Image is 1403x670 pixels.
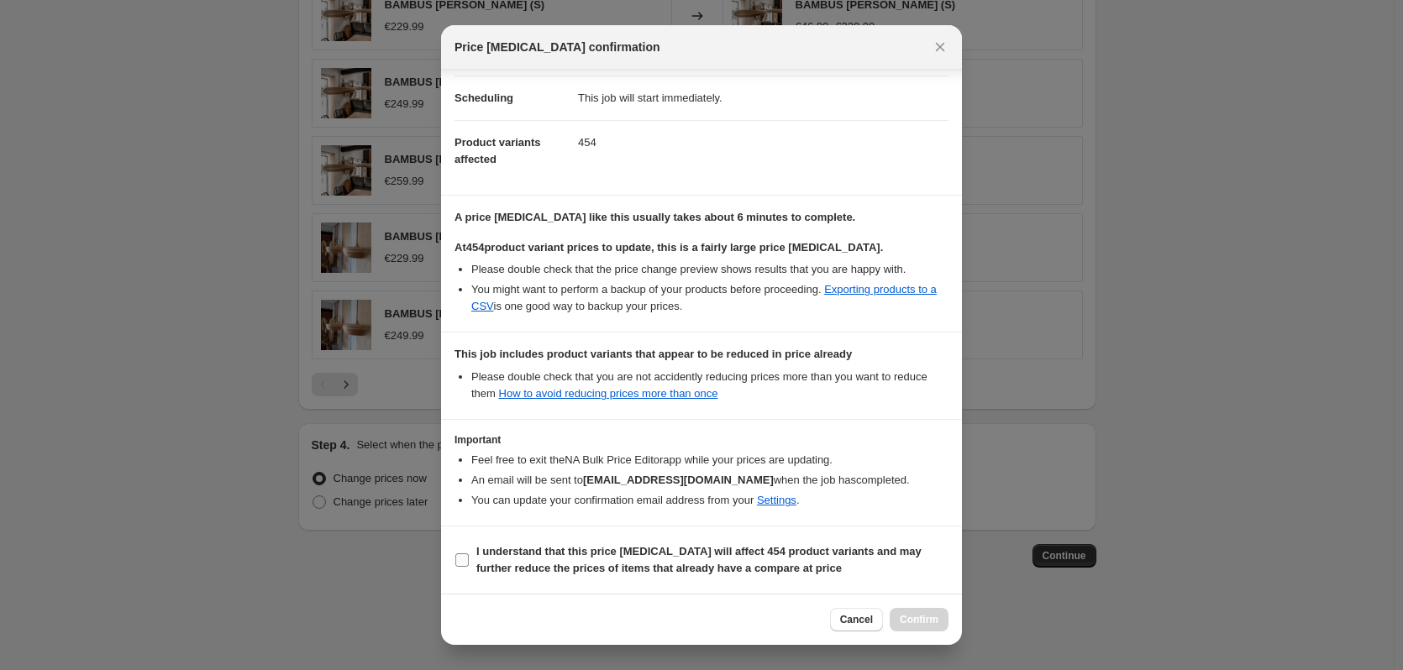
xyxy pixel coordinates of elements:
button: Cancel [830,608,883,631]
button: Close [928,35,952,59]
span: Scheduling [455,92,513,104]
b: A price [MEDICAL_DATA] like this usually takes about 6 minutes to complete. [455,211,855,223]
dd: 454 [578,120,948,165]
li: An email will be sent to when the job has completed . [471,472,948,489]
span: Price [MEDICAL_DATA] confirmation [455,39,660,55]
b: This job includes product variants that appear to be reduced in price already [455,348,852,360]
a: How to avoid reducing prices more than once [499,387,718,400]
li: You might want to perform a backup of your products before proceeding. is one good way to backup ... [471,281,948,315]
b: I understand that this price [MEDICAL_DATA] will affect 454 product variants and may further redu... [476,545,922,574]
li: You can update your confirmation email address from your . [471,492,948,509]
b: [EMAIL_ADDRESS][DOMAIN_NAME] [583,474,774,486]
li: Please double check that you are not accidently reducing prices more than you want to reduce them [471,369,948,402]
li: Please double check that the price change preview shows results that you are happy with. [471,261,948,278]
span: Cancel [840,613,873,626]
a: Settings [757,494,796,506]
b: At 454 product variant prices to update, this is a fairly large price [MEDICAL_DATA]. [455,241,883,254]
a: Exporting products to a CSV [471,283,937,312]
dd: This job will start immediately. [578,76,948,120]
li: Feel free to exit the NA Bulk Price Editor app while your prices are updating. [471,452,948,468]
h3: Important [455,433,948,447]
span: Product variants affected [455,136,541,165]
